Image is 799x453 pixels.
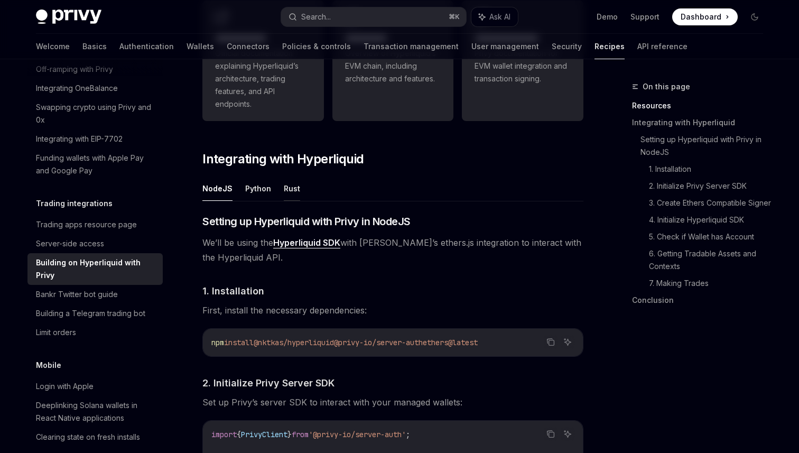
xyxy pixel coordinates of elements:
[27,396,163,428] a: Deeplinking Solana wallets in React Native applications
[544,335,558,349] button: Copy the contents from the code block
[227,34,270,59] a: Connectors
[202,214,411,229] span: Setting up Hyperliquid with Privy in NodeJS
[36,326,76,339] div: Limit orders
[649,228,772,245] a: 5. Check if Wallet has Account
[224,338,254,347] span: install
[27,234,163,253] a: Server-side access
[27,215,163,234] a: Trading apps resource page
[552,34,582,59] a: Security
[119,34,174,59] a: Authentication
[202,395,583,410] span: Set up Privy’s server SDK to interact with your managed wallets:
[211,430,237,439] span: import
[471,34,539,59] a: User management
[287,430,292,439] span: }
[245,176,271,201] button: Python
[637,34,687,59] a: API reference
[423,338,478,347] span: ethers@latest
[36,152,156,177] div: Funding wallets with Apple Pay and Google Pay
[36,34,70,59] a: Welcome
[36,101,156,126] div: Swapping crypto using Privy and 0x
[27,428,163,447] a: Clearing state on fresh installs
[471,7,518,26] button: Ask AI
[334,338,423,347] span: @privy-io/server-auth
[632,292,772,309] a: Conclusion
[630,12,659,22] a: Support
[632,114,772,131] a: Integrating with Hyperliquid
[332,1,454,121] a: **** **** ***Overview of Hyperliquid’s EVM chain, including architecture and features.
[475,47,571,85] span: Privy documentation for EVM wallet integration and transaction signing.
[254,338,334,347] span: @nktkas/hyperliquid
[27,377,163,396] a: Login with Apple
[594,34,625,59] a: Recipes
[649,211,772,228] a: 4. Initialize Hyperliquid SDK
[561,335,574,349] button: Ask AI
[202,284,264,298] span: 1. Installation
[187,34,214,59] a: Wallets
[643,80,690,93] span: On this page
[36,10,101,24] img: dark logo
[211,338,224,347] span: npm
[284,176,300,201] button: Rust
[241,430,287,439] span: PrivyClient
[36,133,123,145] div: Integrating with EIP-7702
[364,34,459,59] a: Transaction management
[672,8,738,25] a: Dashboard
[202,235,583,265] span: We’ll be using the with [PERSON_NAME]’s ethers.js integration to interact with the Hyperliquid API.
[449,13,460,21] span: ⌘ K
[649,161,772,178] a: 1. Installation
[282,34,351,59] a: Policies & controls
[681,12,721,22] span: Dashboard
[202,176,233,201] button: NodeJS
[27,304,163,323] a: Building a Telegram trading bot
[36,380,94,393] div: Login with Apple
[649,178,772,195] a: 2. Initialize Privy Server SDK
[202,151,364,168] span: Integrating with Hyperliquid
[301,11,331,23] div: Search...
[36,359,61,372] h5: Mobile
[36,431,140,443] div: Clearing state on fresh installs
[237,430,241,439] span: {
[202,376,335,390] span: 2. Initialize Privy Server SDK
[281,7,466,26] button: Search...⌘K
[202,303,583,318] span: First, install the necessary dependencies:
[640,131,772,161] a: Setting up Hyperliquid with Privy in NodeJS
[27,79,163,98] a: Integrating OneBalance
[27,130,163,149] a: Integrating with EIP-7702
[489,12,510,22] span: Ask AI
[597,12,618,22] a: Demo
[82,34,107,59] a: Basics
[27,285,163,304] a: Bankr Twitter bot guide
[27,323,163,342] a: Limit orders
[746,8,763,25] button: Toggle dark mode
[27,253,163,285] a: Building on Hyperliquid with Privy
[406,430,410,439] span: ;
[27,149,163,180] a: Funding wallets with Apple Pay and Google Pay
[36,218,137,231] div: Trading apps resource page
[649,275,772,292] a: 7. Making Trades
[36,307,145,320] div: Building a Telegram trading bot
[202,1,324,121] a: **** **** **** *Official documentation explaining Hyperliquid’s architecture, trading features, a...
[36,256,156,282] div: Building on Hyperliquid with Privy
[561,427,574,441] button: Ask AI
[345,47,441,85] span: Overview of Hyperliquid’s EVM chain, including architecture and features.
[215,47,311,110] span: Official documentation explaining Hyperliquid’s architecture, trading features, and API endpoints.
[36,197,113,210] h5: Trading integrations
[273,237,340,248] a: Hyperliquid SDK
[292,430,309,439] span: from
[462,1,583,121] a: **** **** **** *****Privy documentation for EVM wallet integration and transaction signing.
[36,82,118,95] div: Integrating OneBalance
[36,237,104,250] div: Server-side access
[649,195,772,211] a: 3. Create Ethers Compatible Signer
[632,97,772,114] a: Resources
[649,245,772,275] a: 6. Getting Tradable Assets and Contexts
[36,288,118,301] div: Bankr Twitter bot guide
[36,399,156,424] div: Deeplinking Solana wallets in React Native applications
[309,430,406,439] span: '@privy-io/server-auth'
[544,427,558,441] button: Copy the contents from the code block
[27,98,163,130] a: Swapping crypto using Privy and 0x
